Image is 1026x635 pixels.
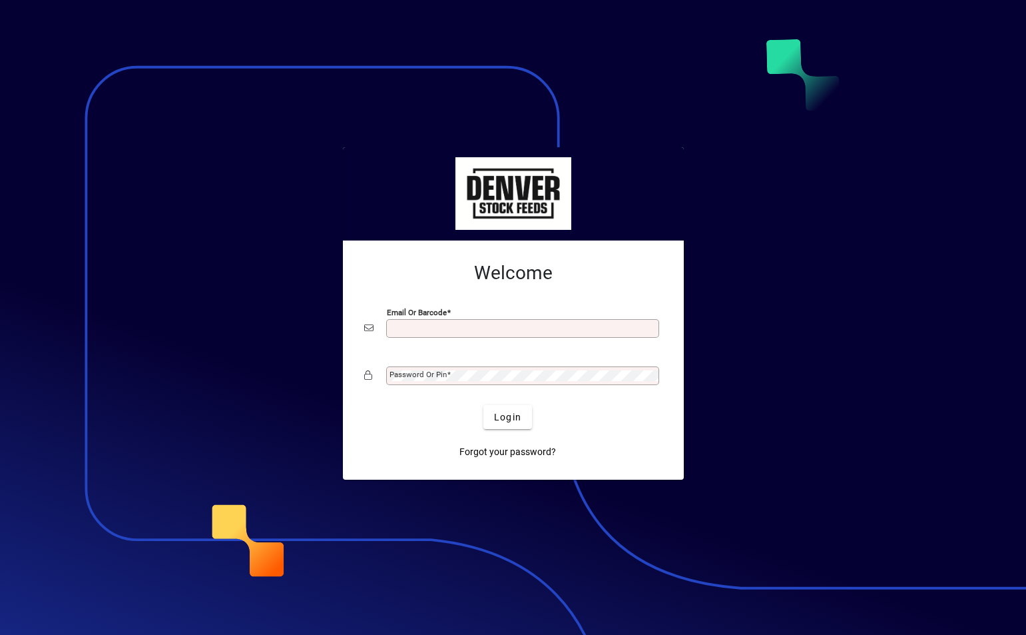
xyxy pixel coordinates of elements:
[459,445,556,459] span: Forgot your password?
[364,262,662,285] h2: Welcome
[387,308,447,317] mat-label: Email or Barcode
[454,440,561,464] a: Forgot your password?
[389,370,447,379] mat-label: Password or Pin
[483,405,532,429] button: Login
[494,410,521,424] span: Login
